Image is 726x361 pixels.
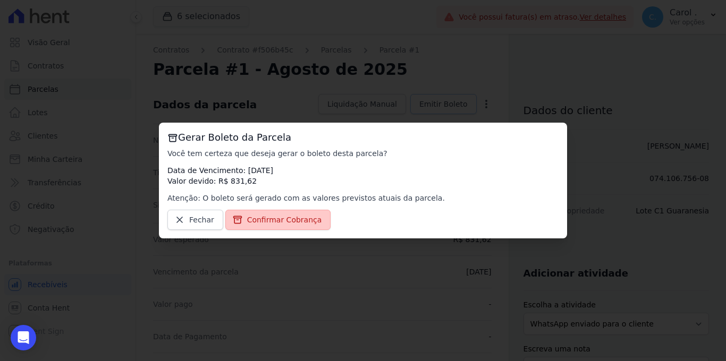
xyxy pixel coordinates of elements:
[247,214,322,225] span: Confirmar Cobrança
[167,165,559,186] p: Data de Vencimento: [DATE] Valor devido: R$ 831,62
[189,214,214,225] span: Fechar
[167,193,559,203] p: Atenção: O boleto será gerado com as valores previstos atuais da parcela.
[167,148,559,159] p: Você tem certeza que deseja gerar o boleto desta parcela?
[225,210,331,230] a: Confirmar Cobrança
[167,131,559,144] h3: Gerar Boleto da Parcela
[11,325,36,350] div: Open Intercom Messenger
[167,210,223,230] a: Fechar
